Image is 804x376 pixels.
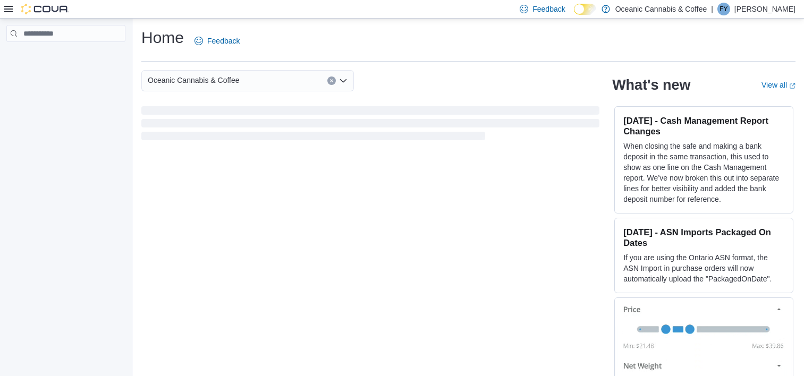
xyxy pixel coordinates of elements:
[761,81,795,89] a: View allExternal link
[623,141,784,204] p: When closing the safe and making a bank deposit in the same transaction, this used to show as one...
[615,3,707,15] p: Oceanic Cannabis & Coffee
[789,83,795,89] svg: External link
[327,76,336,85] button: Clear input
[623,115,784,136] h3: [DATE] - Cash Management Report Changes
[711,3,713,15] p: |
[717,3,730,15] div: Faith Young
[574,4,596,15] input: Dark Mode
[623,227,784,248] h3: [DATE] - ASN Imports Packaged On Dates
[720,3,727,15] span: FY
[623,252,784,284] p: If you are using the Ontario ASN format, the ASN Import in purchase orders will now automatically...
[532,4,565,14] span: Feedback
[339,76,348,85] button: Open list of options
[207,36,240,46] span: Feedback
[21,4,69,14] img: Cova
[141,108,599,142] span: Loading
[6,44,125,70] nav: Complex example
[148,74,240,87] span: Oceanic Cannabis & Coffee
[141,27,184,48] h1: Home
[190,30,244,52] a: Feedback
[612,76,690,93] h2: What's new
[734,3,795,15] p: [PERSON_NAME]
